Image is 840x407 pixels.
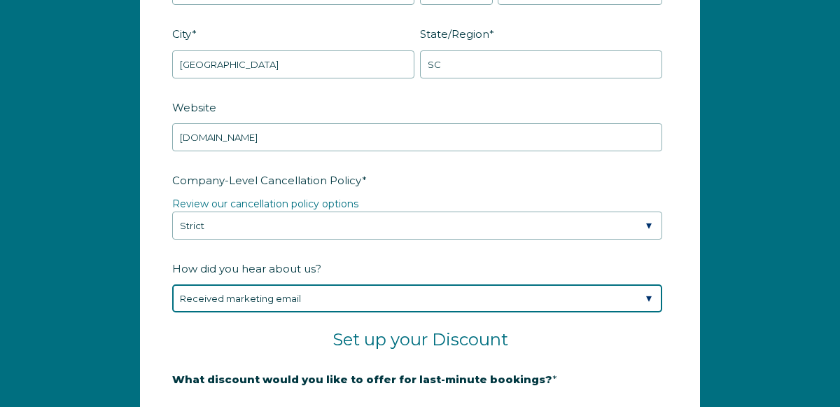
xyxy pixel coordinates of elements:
[332,329,508,350] span: Set up your Discount
[420,23,489,45] span: State/Region
[172,258,321,280] span: How did you hear about us?
[172,198,358,210] a: Review our cancellation policy options
[172,97,216,118] span: Website
[172,170,362,191] span: Company-Level Cancellation Policy
[172,373,552,386] strong: What discount would you like to offer for last-minute bookings?
[172,23,192,45] span: City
